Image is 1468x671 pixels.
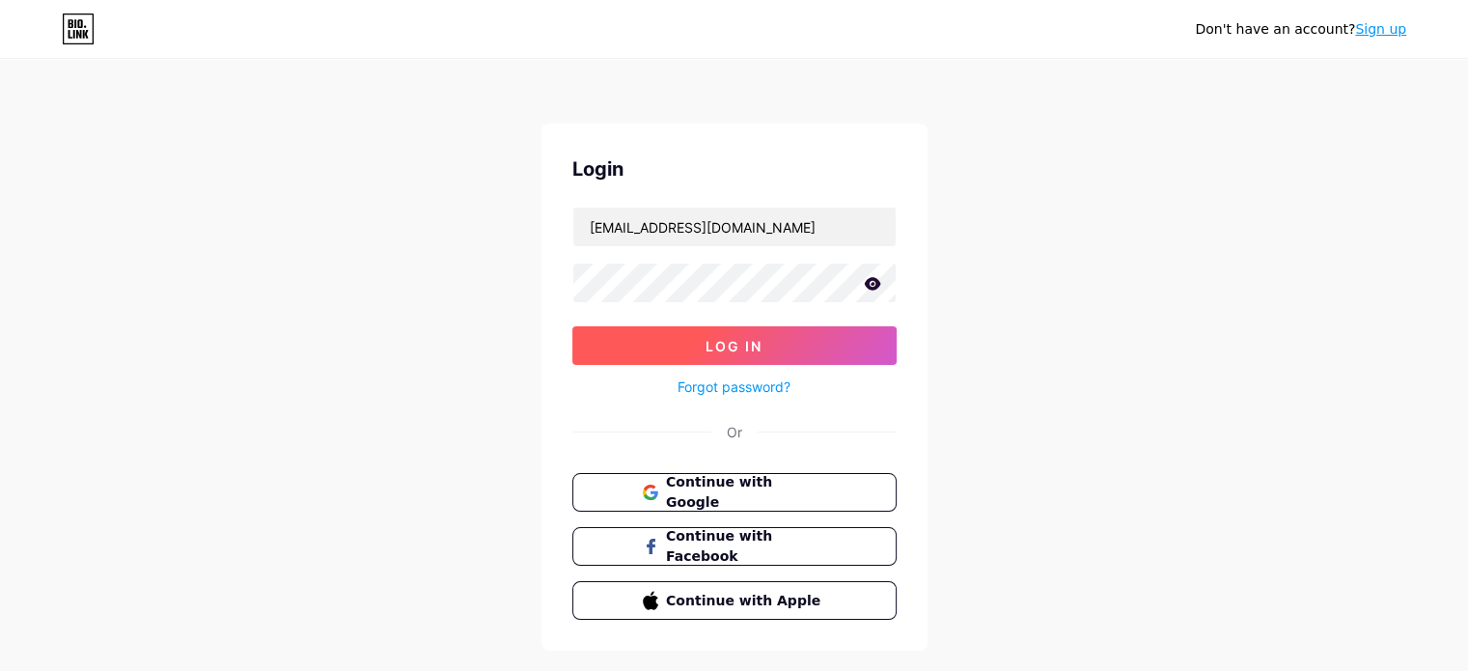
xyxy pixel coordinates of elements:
input: Username [573,208,896,246]
span: Continue with Facebook [666,526,825,567]
button: Continue with Apple [572,581,897,620]
div: Login [572,154,897,183]
button: Continue with Facebook [572,527,897,566]
div: Or [727,422,742,442]
span: Continue with Google [666,472,825,513]
div: Don't have an account? [1195,19,1406,40]
button: Log In [572,326,897,365]
span: Continue with Apple [666,591,825,611]
button: Continue with Google [572,473,897,512]
span: Log In [706,338,762,354]
a: Forgot password? [678,377,790,397]
a: Sign up [1355,21,1406,37]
